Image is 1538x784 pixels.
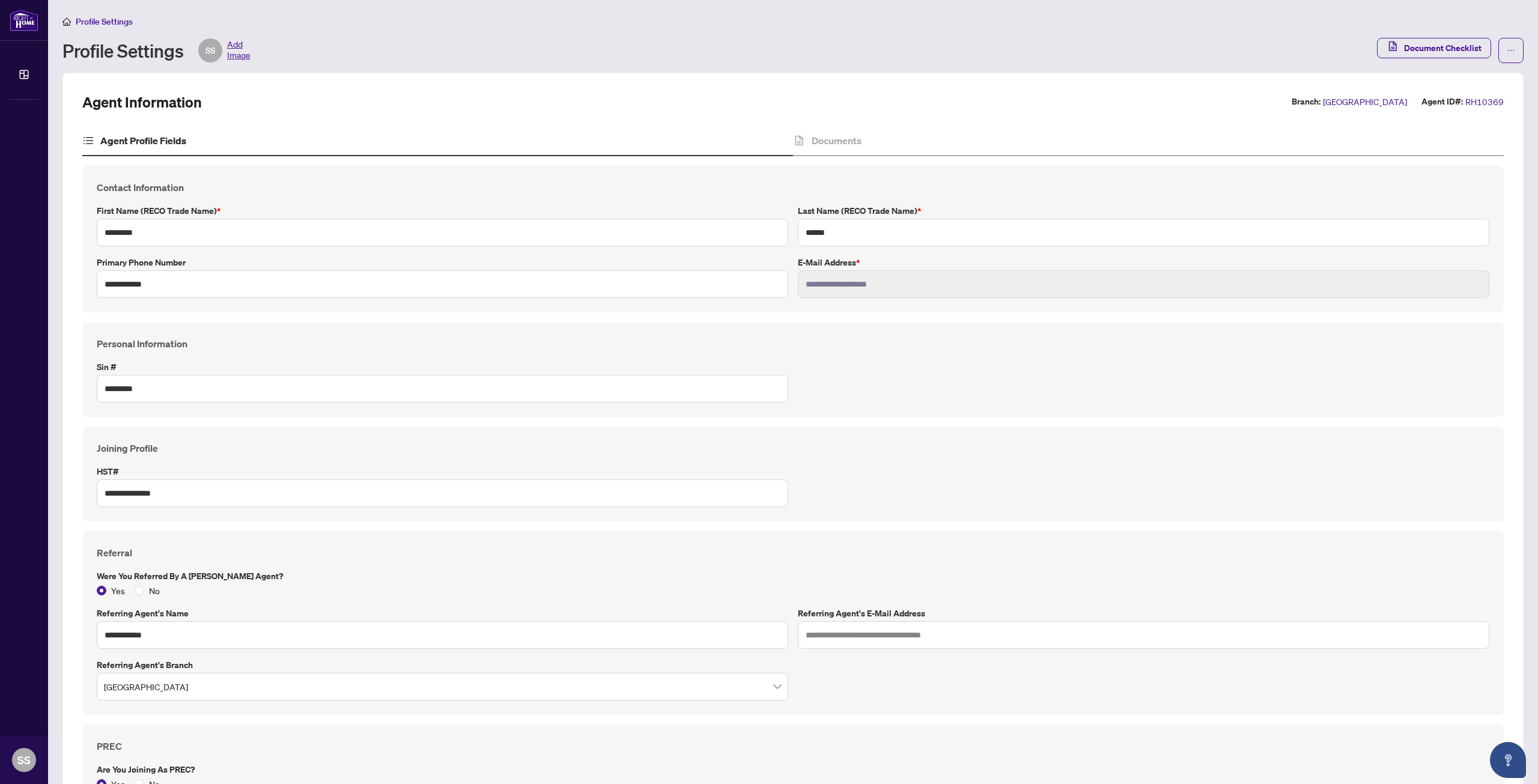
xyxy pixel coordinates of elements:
[205,44,215,57] span: SS
[97,336,1489,351] h4: Personal Information
[97,256,788,269] label: Primary Phone Number
[62,38,251,62] div: Profile Settings
[97,180,1489,195] h4: Contact Information
[97,607,788,620] label: Referring Agent's Name
[798,607,1489,620] label: Referring Agent's E-Mail Address
[798,256,1489,269] label: E-mail Address
[97,465,788,478] label: HST#
[227,38,251,62] span: Add Image
[1292,95,1321,109] label: Branch:
[1323,95,1407,109] span: [GEOGRAPHIC_DATA]
[97,441,1489,455] h4: Joining Profile
[812,133,862,148] h4: Documents
[97,658,788,672] label: Referring Agent's Branch
[1404,38,1482,58] span: Document Checklist
[106,584,130,597] span: Yes
[798,204,1489,217] label: Last Name (RECO Trade Name)
[10,9,38,31] img: logo
[97,763,1489,776] label: Are you joining as PREC?
[97,545,1489,560] h4: Referral
[1490,742,1526,778] button: Open asap
[17,752,31,768] span: SS
[1465,95,1504,109] span: RH10369
[144,584,165,597] span: No
[1421,95,1463,109] label: Agent ID#:
[97,360,788,374] label: Sin #
[97,739,1489,753] h4: PREC
[1377,38,1491,58] button: Document Checklist
[76,16,133,27] span: Profile Settings
[97,570,1489,583] label: Were you referred by a [PERSON_NAME] Agent?
[97,204,788,217] label: First Name (RECO Trade Name)
[100,133,186,148] h4: Agent Profile Fields
[82,93,202,112] h2: Agent Information
[1507,46,1515,55] span: ellipsis
[104,675,781,698] span: Mississauga
[62,17,71,26] span: home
